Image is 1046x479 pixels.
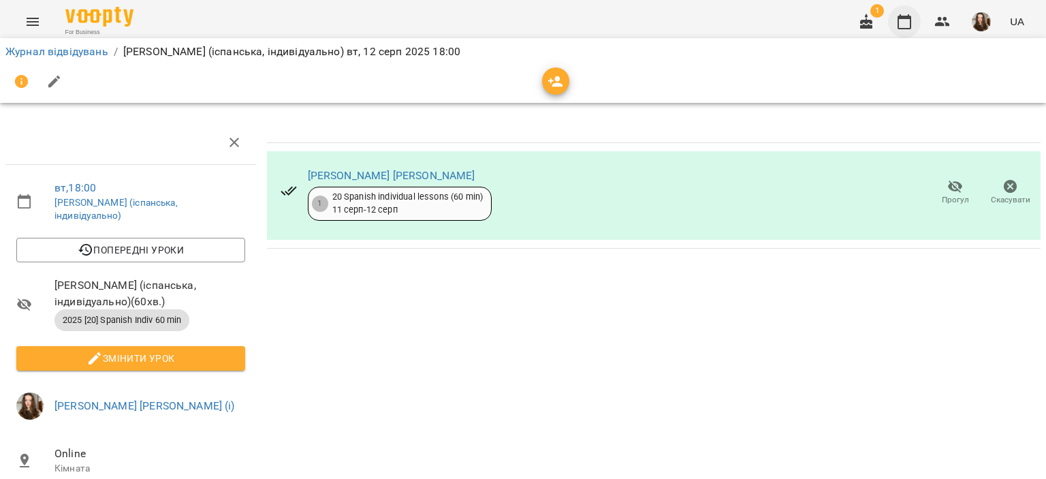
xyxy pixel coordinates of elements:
[1010,14,1024,29] span: UA
[65,7,133,27] img: Voopty Logo
[1004,9,1030,34] button: UA
[5,45,108,58] a: Журнал відвідувань
[54,462,245,476] p: Кімната
[54,197,178,221] a: [PERSON_NAME] (іспанська, індивідуально)
[312,196,328,212] div: 1
[123,44,460,60] p: [PERSON_NAME] (іспанська, індивідуально) вт, 12 серп 2025 18:00
[16,238,245,262] button: Попередні уроки
[5,44,1041,60] nav: breadcrumb
[27,242,234,258] span: Попередні уроки
[983,174,1038,212] button: Скасувати
[54,314,189,326] span: 2025 [20] Spanish Indiv 60 min
[870,4,884,18] span: 1
[16,346,245,371] button: Змінити урок
[54,446,245,462] span: Online
[928,174,983,212] button: Прогул
[332,191,484,216] div: 20 Spanish individual lessons (60 min) 11 серп - 12 серп
[114,44,118,60] li: /
[65,28,133,37] span: For Business
[54,181,96,194] a: вт , 18:00
[991,194,1030,206] span: Скасувати
[16,392,44,420] img: f828951e34a2a7ae30fa923eeeaf7e77.jpg
[54,277,245,309] span: [PERSON_NAME] (іспанська, індивідуально) ( 60 хв. )
[942,194,969,206] span: Прогул
[54,399,235,412] a: [PERSON_NAME] [PERSON_NAME] (і)
[27,350,234,367] span: Змінити урок
[16,5,49,38] button: Menu
[308,169,475,182] a: [PERSON_NAME] [PERSON_NAME]
[972,12,991,31] img: f828951e34a2a7ae30fa923eeeaf7e77.jpg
